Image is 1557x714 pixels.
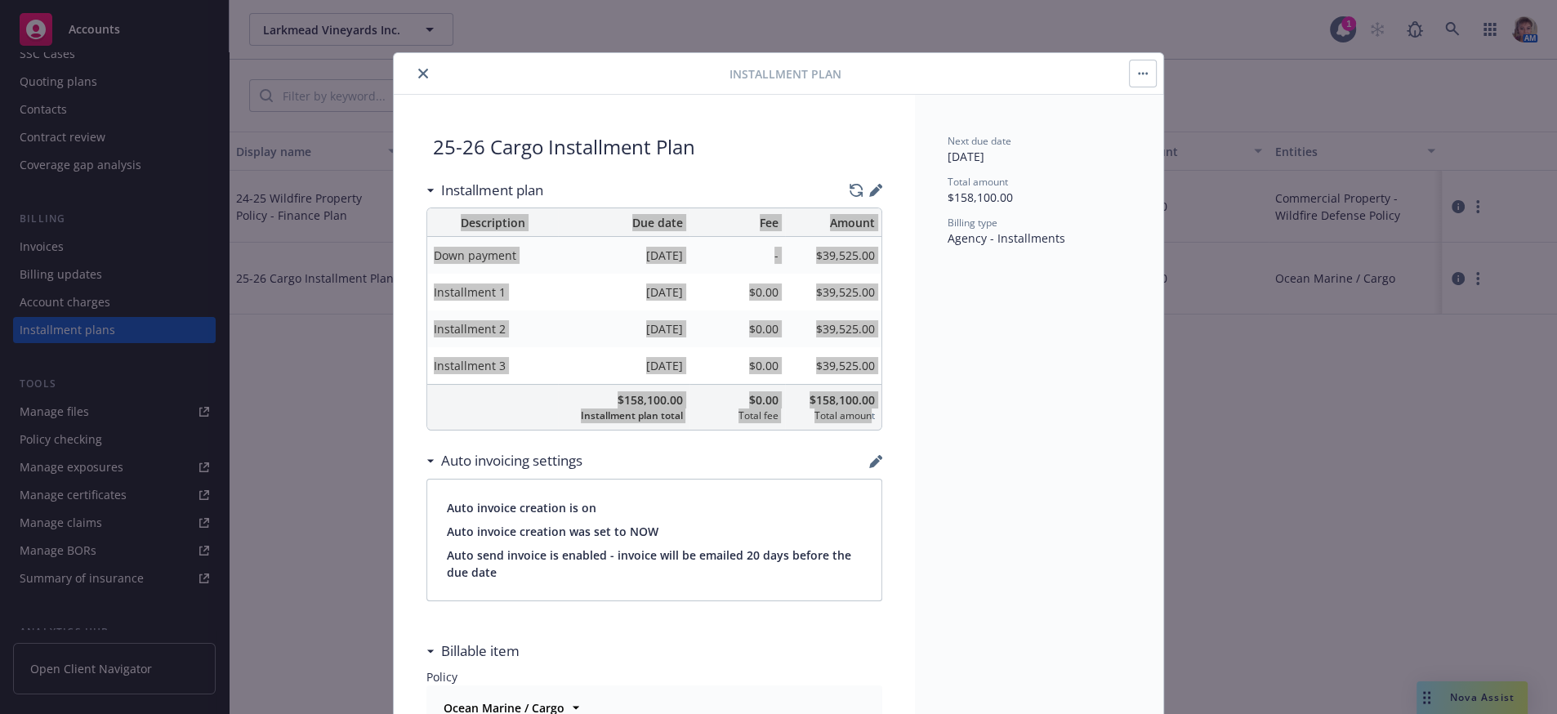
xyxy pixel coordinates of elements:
[564,357,682,374] span: [DATE]
[696,247,779,264] span: -
[434,357,551,374] span: Installment 3
[447,523,862,540] span: Auto invoice creation was set to NOW
[426,450,582,471] div: Auto invoicing settings
[434,214,551,231] span: Description
[696,391,779,408] span: $0.00
[948,175,1008,189] span: Total amount
[433,134,695,173] div: 25-26 Cargo Installment Plan
[948,216,997,230] span: Billing type
[441,640,520,662] h3: Billable item
[696,320,779,337] span: $0.00
[696,214,779,231] span: Fee
[426,656,457,698] span: Policy
[948,190,1013,205] span: $158,100.00
[792,357,875,374] span: $39,525.00
[434,320,551,337] span: Installment 2
[948,134,1011,148] span: Next due date
[434,283,551,301] span: Installment 1
[447,547,862,581] span: Auto send invoice is enabled - invoice will be emailed 20 days before the due date
[696,357,779,374] span: $0.00
[564,214,682,231] span: Due date
[441,180,543,201] h3: Installment plan
[792,247,875,264] span: $39,525.00
[447,499,862,516] span: Auto invoice creation is on
[564,408,682,423] span: Installment plan total
[696,408,779,423] span: Total fee
[792,391,875,408] span: $158,100.00
[948,230,1065,246] span: Agency - Installments
[792,320,875,337] span: $39,525.00
[441,450,582,471] h3: Auto invoicing settings
[564,247,682,264] span: [DATE]
[729,65,841,83] span: Installment Plan
[792,408,875,423] span: Total amount
[426,180,543,201] div: Installment plan
[948,149,984,164] span: [DATE]
[564,391,682,408] span: $158,100.00
[413,64,433,83] button: close
[792,214,875,231] span: Amount
[426,640,520,662] div: Billable item
[564,283,682,301] span: [DATE]
[434,247,551,264] span: Down payment
[792,283,875,301] span: $39,525.00
[696,283,779,301] span: $0.00
[564,320,682,337] span: [DATE]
